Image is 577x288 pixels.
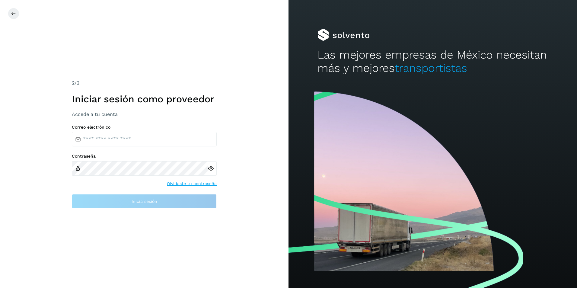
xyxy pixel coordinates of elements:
[72,125,217,130] label: Correo electrónico
[72,79,217,87] div: /2
[395,62,467,75] span: transportistas
[72,93,217,105] h1: Iniciar sesión como proveedor
[72,80,75,86] span: 2
[317,48,548,75] h2: Las mejores empresas de México necesitan más y mejores
[167,181,217,187] a: Olvidaste tu contraseña
[72,194,217,209] button: Inicia sesión
[72,111,217,117] h3: Accede a tu cuenta
[132,199,157,203] span: Inicia sesión
[72,154,217,159] label: Contraseña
